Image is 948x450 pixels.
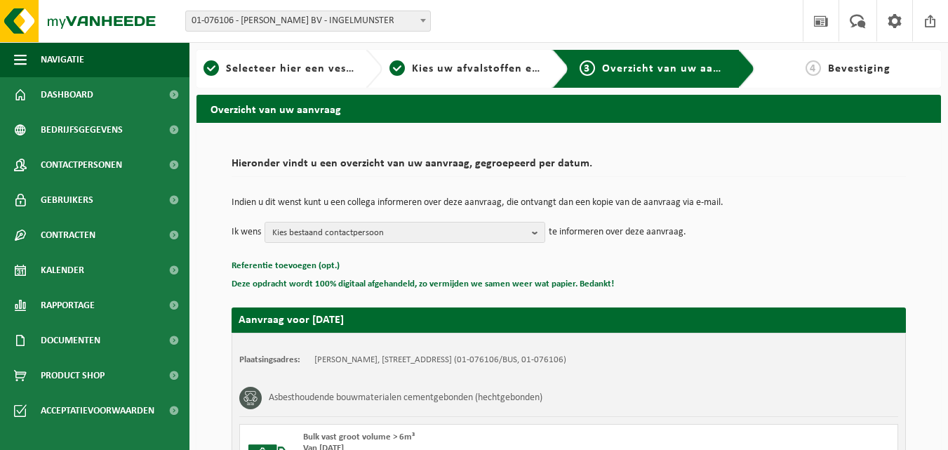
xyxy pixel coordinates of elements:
[185,11,431,32] span: 01-076106 - JONCKHEERE DIETER BV - INGELMUNSTER
[41,358,105,393] span: Product Shop
[269,387,542,409] h3: Asbesthoudende bouwmaterialen cementgebonden (hechtgebonden)
[41,323,100,358] span: Documenten
[232,257,340,275] button: Referentie toevoegen (opt.)
[41,288,95,323] span: Rapportage
[389,60,405,76] span: 2
[232,198,906,208] p: Indien u dit wenst kunt u een collega informeren over deze aanvraag, die ontvangt dan een kopie v...
[412,63,605,74] span: Kies uw afvalstoffen en recipiënten
[314,355,566,366] td: [PERSON_NAME], [STREET_ADDRESS] (01-076106/BUS, 01-076106)
[232,158,906,177] h2: Hieronder vindt u een overzicht van uw aanvraag, gegroepeerd per datum.
[41,112,123,147] span: Bedrijfsgegevens
[226,63,378,74] span: Selecteer hier een vestiging
[203,60,219,76] span: 1
[232,275,614,293] button: Deze opdracht wordt 100% digitaal afgehandeld, zo vermijden we samen weer wat papier. Bedankt!
[265,222,545,243] button: Kies bestaand contactpersoon
[41,147,122,183] span: Contactpersonen
[186,11,430,31] span: 01-076106 - JONCKHEERE DIETER BV - INGELMUNSTER
[389,60,540,77] a: 2Kies uw afvalstoffen en recipiënten
[806,60,821,76] span: 4
[580,60,595,76] span: 3
[41,393,154,428] span: Acceptatievoorwaarden
[196,95,941,122] h2: Overzicht van uw aanvraag
[41,42,84,77] span: Navigatie
[41,218,95,253] span: Contracten
[239,355,300,364] strong: Plaatsingsadres:
[303,432,415,442] span: Bulk vast groot volume > 6m³
[602,63,750,74] span: Overzicht van uw aanvraag
[203,60,354,77] a: 1Selecteer hier een vestiging
[272,223,526,244] span: Kies bestaand contactpersoon
[232,222,261,243] p: Ik wens
[41,253,84,288] span: Kalender
[828,63,890,74] span: Bevestiging
[41,77,93,112] span: Dashboard
[41,183,93,218] span: Gebruikers
[239,315,344,326] strong: Aanvraag voor [DATE]
[549,222,686,243] p: te informeren over deze aanvraag.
